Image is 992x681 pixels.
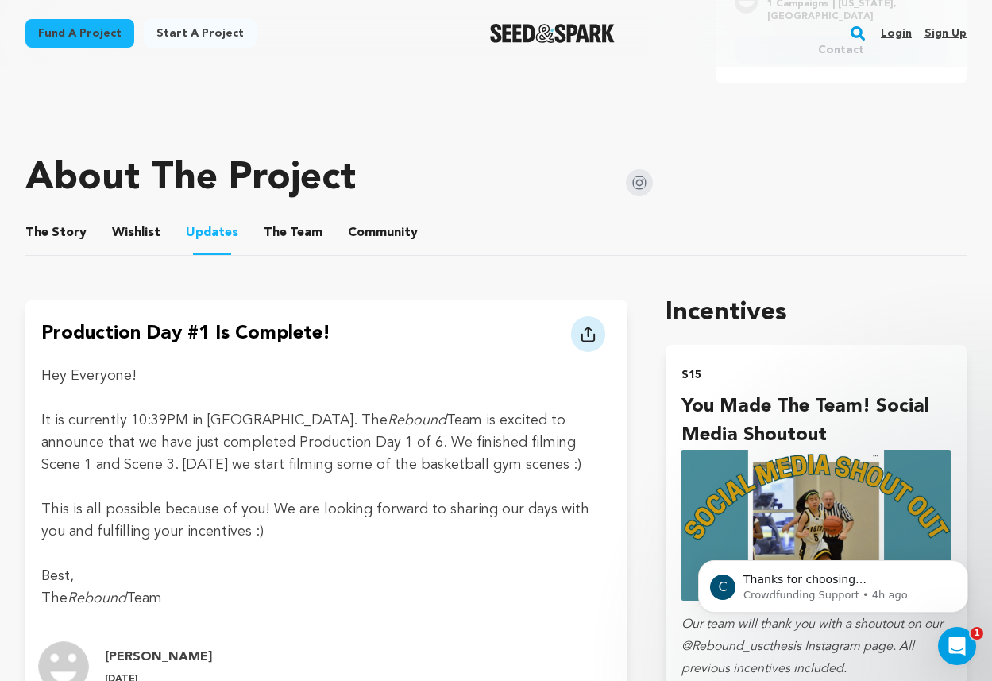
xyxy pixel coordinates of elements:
[105,648,212,667] h4: [PERSON_NAME]
[881,21,912,46] a: Login
[41,319,330,352] h4: Production Day #1 is Complete!
[186,223,238,242] span: Updates
[681,364,951,386] h2: $15
[938,627,976,665] iframe: Intercom live chat
[264,223,287,242] span: The
[112,223,160,242] span: Wishlist
[41,565,612,587] p: Best,
[41,409,612,476] p: It is currently 10:39PM in [GEOGRAPHIC_DATA]. The Team is excited to announce that we have just c...
[25,223,87,242] span: Story
[348,223,418,242] span: Community
[41,498,612,543] p: This is all possible because of you! We are looking forward to sharing our days with you and fulf...
[144,19,257,48] a: Start a project
[666,294,967,332] h1: Incentives
[25,19,134,48] a: Fund a project
[674,527,992,638] iframe: Intercom notifications message
[490,24,615,43] img: Seed&Spark Logo Dark Mode
[681,393,951,450] h4: You Made the Team! Social Media Shoutout
[681,618,943,675] em: Our team will thank you with a shoutout on our @Rebound_uscthesis Instagram page. All previous in...
[681,450,951,602] img: incentive
[490,24,615,43] a: Seed&Spark Homepage
[25,160,356,198] h1: About The Project
[25,223,48,242] span: The
[264,223,322,242] span: Team
[971,627,983,640] span: 1
[924,21,967,46] a: Sign up
[388,413,446,428] em: Rebound
[41,365,612,387] p: Hey Everyone!
[68,591,126,606] em: Rebound
[626,169,653,196] img: Seed&Spark Instagram Icon
[41,587,612,609] p: The Team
